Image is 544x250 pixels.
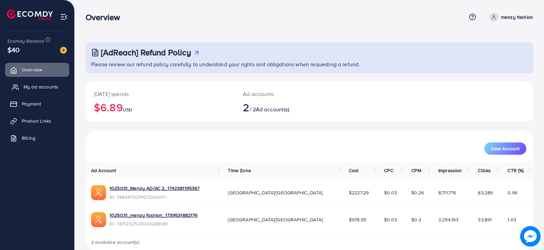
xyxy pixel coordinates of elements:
[91,167,116,174] span: Ad Account
[5,131,69,145] a: Billing
[384,216,397,223] span: $0.03
[60,47,67,54] img: image
[501,13,533,21] p: menzy fashion
[228,216,323,223] span: [GEOGRAPHIC_DATA]/[GEOGRAPHIC_DATA]
[91,212,106,227] img: ic-ads-acc.e4c84228.svg
[5,97,69,111] a: Payment
[411,189,424,196] span: $0.26
[109,212,198,219] a: 1025031_menzy fashion_1739531882176
[384,167,393,174] span: CPC
[86,12,126,22] h3: Overview
[438,216,458,223] span: 3,294,163
[8,38,44,44] span: Ecomdy Balance
[94,90,226,98] p: [DATE] spends
[256,106,289,113] span: Ad account(s)
[109,194,200,200] span: ID: 7483470211107242001
[109,220,198,227] span: ID: 7471232523004248081
[508,189,517,196] span: 0.96
[22,66,42,73] span: Overview
[7,10,53,20] img: logo
[478,167,491,174] span: Clicks
[411,216,421,223] span: $0.3
[243,99,249,115] span: 2
[349,167,359,174] span: Cost
[8,45,19,55] span: $40
[484,142,526,155] button: New Account
[349,189,369,196] span: $2227.29
[521,227,540,246] img: image
[91,60,529,68] p: Please review our refund policy carefully to understand your rights and obligations when requesti...
[438,167,462,174] span: Impression
[123,106,132,113] span: USD
[24,83,58,90] span: My ad accounts
[5,114,69,128] a: Product Links
[411,167,421,174] span: CPM
[22,117,51,124] span: Product Links
[101,47,191,57] h3: [AdReach] Refund Policy
[478,189,493,196] span: 83,289
[91,239,140,246] span: 2 available account(s)
[243,90,338,98] p: Ad accounts
[60,13,68,21] img: menu
[384,189,397,196] span: $0.03
[228,167,251,174] span: Time Zone
[109,185,200,192] a: 1025031_Menzy AD/AC 2_1742381195367
[5,63,69,77] a: Overview
[228,189,323,196] span: [GEOGRAPHIC_DATA]/[GEOGRAPHIC_DATA]
[478,216,492,223] span: 33,891
[487,13,533,22] a: menzy fashion
[438,189,456,196] span: 8,711,776
[22,100,41,107] span: Payment
[349,216,366,223] span: $978.95
[91,185,106,200] img: ic-ads-acc.e4c84228.svg
[94,101,226,114] h2: $6.89
[243,101,338,114] h2: / 2
[491,146,519,151] span: New Account
[5,80,69,94] a: My ad accounts
[508,216,516,223] span: 1.03
[508,167,524,174] span: CTR (%)
[22,135,35,141] span: Billing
